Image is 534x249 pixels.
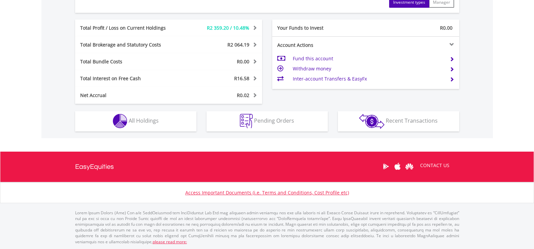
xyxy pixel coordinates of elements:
img: pending_instructions-wht.png [240,114,253,128]
div: Net Accrual [75,92,184,99]
a: Apple [392,156,404,177]
button: All Holdings [75,111,196,131]
div: Total Bundle Costs [75,58,184,65]
img: holdings-wht.png [113,114,127,128]
span: All Holdings [129,117,159,124]
span: Pending Orders [254,117,294,124]
p: Lorem Ipsum Dolors (Ame) Con a/e SeddOeiusmod tem InciDiduntut Lab Etd mag aliquaen admin veniamq... [75,210,459,245]
span: R2 359.20 / 10.48% [207,25,249,31]
div: Account Actions [272,42,366,49]
a: please read more: [153,239,187,245]
a: CONTACT US [415,156,454,175]
div: Your Funds to Invest [272,25,366,31]
td: Withdraw money [293,64,444,74]
img: transactions-zar-wht.png [359,114,384,129]
div: Total Interest on Free Cash [75,75,184,82]
td: Inter-account Transfers & EasyFx [293,74,444,84]
span: R0.02 [237,92,249,98]
a: Access Important Documents (i.e. Terms and Conditions, Cost Profile etc) [185,189,349,196]
div: Total Profit / Loss on Current Holdings [75,25,184,31]
span: R0.00 [440,25,452,31]
span: R2 064.19 [227,41,249,48]
td: Fund this account [293,54,444,64]
a: EasyEquities [75,152,114,182]
button: Recent Transactions [338,111,459,131]
a: Google Play [380,156,392,177]
span: R0.00 [237,58,249,65]
span: Recent Transactions [386,117,438,124]
button: Pending Orders [207,111,328,131]
span: R16.58 [234,75,249,82]
a: Huawei [404,156,415,177]
div: Total Brokerage and Statutory Costs [75,41,184,48]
